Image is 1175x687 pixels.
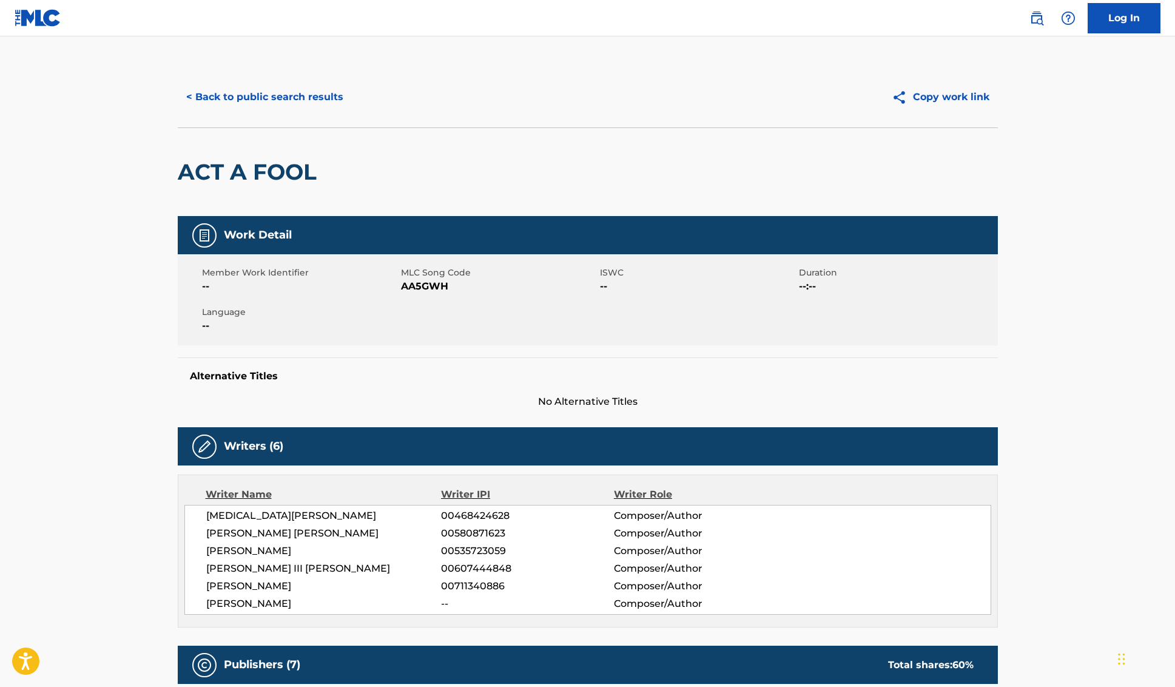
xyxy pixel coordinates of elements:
span: Composer/Author [614,579,771,594]
img: Publishers [197,658,212,672]
div: Writer Role [614,487,771,502]
div: Help [1056,6,1080,30]
span: AA5GWH [401,279,597,294]
span: -- [600,279,796,294]
img: Copy work link [892,90,913,105]
span: Composer/Author [614,509,771,523]
span: Member Work Identifier [202,266,398,279]
img: help [1061,11,1076,25]
span: [PERSON_NAME] [206,544,442,558]
h5: Writers (6) [224,439,283,453]
span: ISWC [600,266,796,279]
span: Composer/Author [614,597,771,611]
span: Composer/Author [614,561,771,576]
div: Total shares: [888,658,974,672]
img: Work Detail [197,228,212,243]
img: search [1029,11,1044,25]
a: Public Search [1025,6,1049,30]
span: --:-- [799,279,995,294]
span: 00468424628 [441,509,613,523]
img: Writers [197,439,212,454]
h5: Alternative Titles [190,370,986,382]
span: -- [441,597,613,611]
iframe: Chat Widget [1114,629,1175,687]
span: [PERSON_NAME] [206,597,442,611]
h5: Publishers (7) [224,658,300,672]
a: Log In [1088,3,1160,33]
span: 00711340886 [441,579,613,594]
span: -- [202,279,398,294]
span: 00580871623 [441,526,613,541]
span: 00535723059 [441,544,613,558]
span: Composer/Author [614,544,771,558]
div: Drag [1118,641,1125,677]
h2: ACT A FOOL [178,158,323,186]
span: No Alternative Titles [178,394,998,409]
span: 60 % [952,659,974,671]
span: Language [202,306,398,319]
button: < Back to public search results [178,82,352,112]
span: -- [202,319,398,333]
span: MLC Song Code [401,266,597,279]
div: Writer IPI [441,487,614,502]
h5: Work Detail [224,228,292,242]
span: Duration [799,266,995,279]
span: [PERSON_NAME] III [PERSON_NAME] [206,561,442,576]
img: MLC Logo [15,9,61,27]
button: Copy work link [883,82,998,112]
iframe: Resource Center [1141,471,1175,569]
div: Writer Name [206,487,442,502]
span: 00607444848 [441,561,613,576]
span: [PERSON_NAME] [206,579,442,594]
span: [MEDICAL_DATA][PERSON_NAME] [206,509,442,523]
span: [PERSON_NAME] [PERSON_NAME] [206,526,442,541]
span: Composer/Author [614,526,771,541]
